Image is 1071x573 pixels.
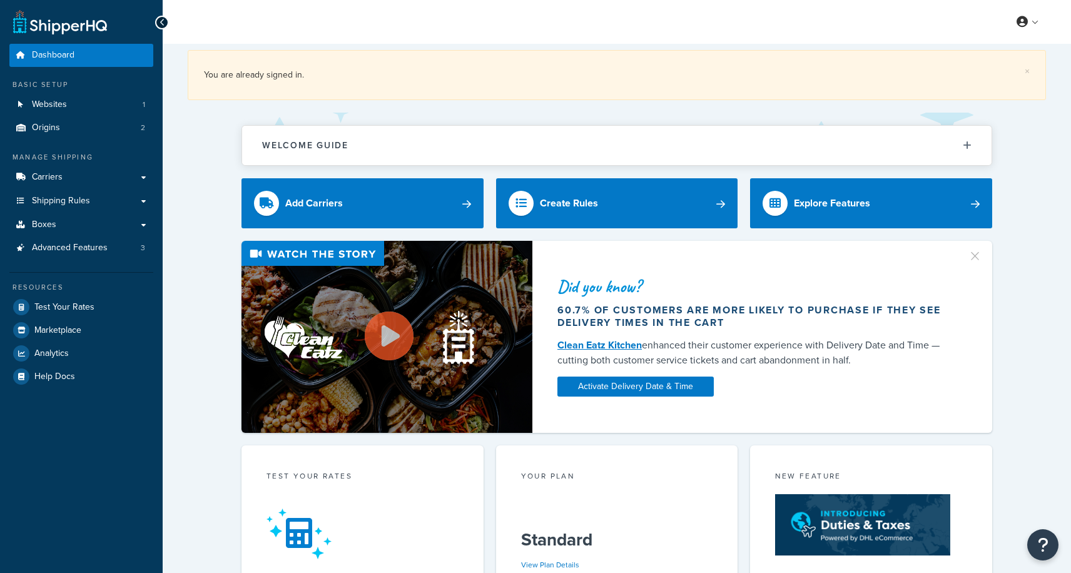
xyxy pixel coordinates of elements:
[241,241,532,433] img: Video thumbnail
[521,470,713,485] div: Your Plan
[9,213,153,236] a: Boxes
[32,220,56,230] span: Boxes
[9,236,153,260] a: Advanced Features3
[521,530,713,550] h5: Standard
[557,304,953,329] div: 60.7% of customers are more likely to purchase if they see delivery times in the cart
[32,50,74,61] span: Dashboard
[204,66,1030,84] div: You are already signed in.
[262,141,348,150] h2: Welcome Guide
[266,470,459,485] div: Test your rates
[775,470,967,485] div: New Feature
[521,559,579,570] a: View Plan Details
[9,152,153,163] div: Manage Shipping
[32,172,63,183] span: Carriers
[1027,529,1058,560] button: Open Resource Center
[9,236,153,260] li: Advanced Features
[32,196,90,206] span: Shipping Rules
[143,99,145,110] span: 1
[32,99,67,110] span: Websites
[9,319,153,342] a: Marketplace
[34,372,75,382] span: Help Docs
[9,79,153,90] div: Basic Setup
[141,243,145,253] span: 3
[285,195,343,212] div: Add Carriers
[9,190,153,213] a: Shipping Rules
[241,178,484,228] a: Add Carriers
[9,116,153,139] a: Origins2
[9,93,153,116] a: Websites1
[9,282,153,293] div: Resources
[9,166,153,189] a: Carriers
[9,93,153,116] li: Websites
[9,116,153,139] li: Origins
[9,44,153,67] a: Dashboard
[141,123,145,133] span: 2
[794,195,870,212] div: Explore Features
[34,325,81,336] span: Marketplace
[32,123,60,133] span: Origins
[496,178,738,228] a: Create Rules
[32,243,108,253] span: Advanced Features
[540,195,598,212] div: Create Rules
[557,278,953,295] div: Did you know?
[34,348,69,359] span: Analytics
[557,338,953,368] div: enhanced their customer experience with Delivery Date and Time — cutting both customer service ti...
[34,302,94,313] span: Test Your Rates
[557,377,714,397] a: Activate Delivery Date & Time
[9,342,153,365] a: Analytics
[9,365,153,388] a: Help Docs
[1025,66,1030,76] a: ×
[557,338,642,352] a: Clean Eatz Kitchen
[750,178,992,228] a: Explore Features
[9,296,153,318] a: Test Your Rates
[242,126,992,165] button: Welcome Guide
